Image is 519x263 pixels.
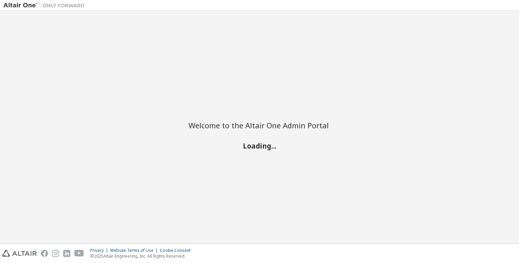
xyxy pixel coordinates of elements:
[41,250,48,257] img: facebook.svg
[110,248,160,253] div: Website Terms of Use
[52,250,59,257] img: instagram.svg
[189,121,330,130] h2: Welcome to the Altair One Admin Portal
[63,250,70,257] img: linkedin.svg
[3,2,88,9] img: Altair One
[2,250,37,257] img: altair_logo.svg
[160,248,195,253] div: Cookie Consent
[90,248,110,253] div: Privacy
[74,250,84,257] img: youtube.svg
[189,141,330,150] h2: Loading...
[90,253,195,259] p: © 2025 Altair Engineering, Inc. All Rights Reserved.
